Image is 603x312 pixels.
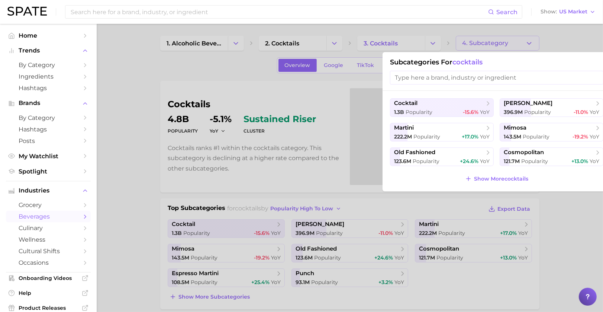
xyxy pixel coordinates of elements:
span: Posts [19,137,78,144]
span: Popularity [413,133,440,140]
img: SPATE [7,7,47,16]
button: martini222.2m Popularity+17.0% YoY [390,123,494,141]
a: beverages [6,211,91,222]
span: My Watchlist [19,153,78,160]
span: cocktail [394,100,417,107]
span: -15.6% [463,109,478,115]
span: 121.7m [504,158,520,165]
span: Popularity [523,133,549,140]
span: by Category [19,114,78,121]
button: Show Morecocktails [463,173,530,184]
a: wellness [6,234,91,245]
span: martini [394,124,414,131]
span: YoY [590,158,599,165]
span: -19.2% [573,133,588,140]
a: grocery [6,199,91,211]
span: occasions [19,259,78,266]
button: Trends [6,45,91,56]
a: Ingredients [6,71,91,82]
span: +13.0% [571,158,588,165]
button: old fashioned123.6m Popularity+24.6% YoY [390,147,494,166]
span: Home [19,32,78,39]
span: Help [19,290,78,296]
span: Hashtags [19,126,78,133]
span: cultural shifts [19,248,78,255]
span: by Category [19,61,78,69]
span: beverages [19,213,78,220]
span: cocktails [452,58,483,66]
span: Product Releases [19,305,78,311]
span: YoY [480,109,490,115]
span: old fashioned [394,149,435,156]
span: YoY [480,158,490,165]
button: ShowUS Market [539,7,597,17]
a: My Watchlist [6,150,91,162]
button: Industries [6,185,91,196]
a: cultural shifts [6,245,91,257]
a: Onboarding Videos [6,273,91,284]
span: -11.0% [574,109,588,115]
span: cosmopolitan [504,149,544,156]
span: US Market [559,10,587,14]
span: YoY [590,133,599,140]
a: Home [6,30,91,41]
span: +24.6% [460,158,478,165]
a: Hashtags [6,124,91,135]
span: +17.0% [462,133,478,140]
span: wellness [19,236,78,243]
span: Onboarding Videos [19,275,78,281]
a: culinary [6,222,91,234]
a: occasions [6,257,91,268]
a: Spotlight [6,166,91,177]
span: Trends [19,47,78,54]
span: YoY [590,109,599,115]
button: cocktail1.3b Popularity-15.6% YoY [390,98,494,117]
span: Brands [19,100,78,106]
span: YoY [480,133,490,140]
span: mimosa [504,124,526,131]
span: Spotlight [19,168,78,175]
a: by Category [6,59,91,71]
span: Popularity [524,109,551,115]
span: 396.9m [504,109,523,115]
span: Show [541,10,557,14]
a: Hashtags [6,82,91,94]
span: Popularity [413,158,439,165]
span: [PERSON_NAME] [504,100,552,107]
span: Popularity [406,109,432,115]
a: by Category [6,112,91,124]
span: Industries [19,187,78,194]
span: 123.6m [394,158,411,165]
span: Show More cocktails [474,176,528,182]
input: Search here for a brand, industry, or ingredient [70,6,488,18]
span: Ingredients [19,73,78,80]
span: Hashtags [19,85,78,92]
span: Search [496,9,517,16]
span: 222.2m [394,133,412,140]
button: Brands [6,98,91,109]
a: Help [6,287,91,299]
span: grocery [19,201,78,208]
span: 1.3b [394,109,404,115]
a: Posts [6,135,91,147]
span: culinary [19,225,78,232]
span: 143.5m [504,133,521,140]
span: Popularity [521,158,548,165]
